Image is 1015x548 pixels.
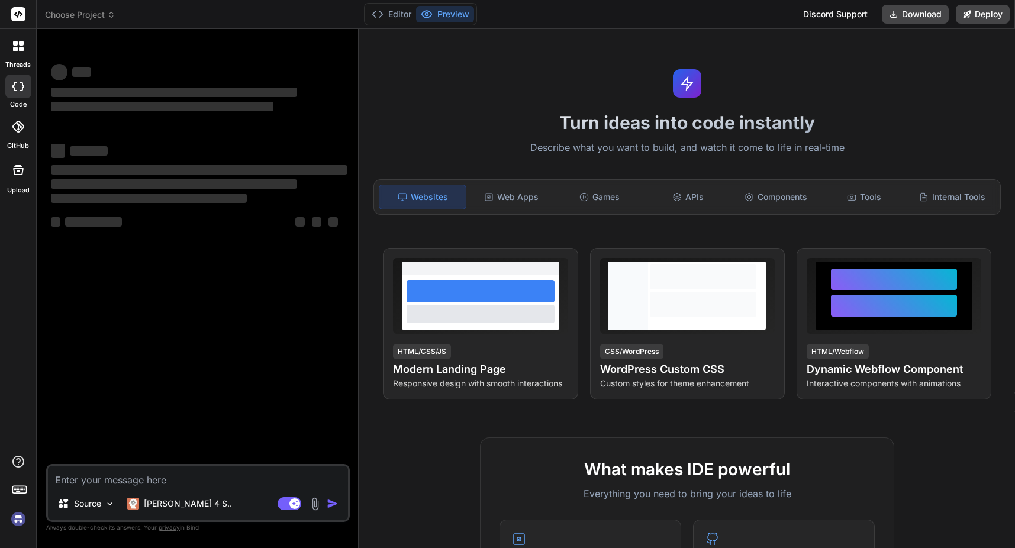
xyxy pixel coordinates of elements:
[308,497,322,511] img: attachment
[328,217,338,227] span: ‌
[295,217,305,227] span: ‌
[557,185,643,209] div: Games
[600,344,663,359] div: CSS/WordPress
[807,378,981,389] p: Interactive components with animations
[882,5,949,24] button: Download
[366,112,1008,133] h1: Turn ideas into code instantly
[821,185,907,209] div: Tools
[51,88,297,97] span: ‌
[51,102,273,111] span: ‌
[127,498,139,510] img: Claude 4 Sonnet
[500,486,875,501] p: Everything you need to bring your ideas to life
[70,146,108,156] span: ‌
[600,378,775,389] p: Custom styles for theme enhancement
[645,185,731,209] div: APIs
[5,60,31,70] label: threads
[51,194,247,203] span: ‌
[51,144,65,158] span: ‌
[956,5,1010,24] button: Deploy
[10,99,27,109] label: code
[144,498,232,510] p: [PERSON_NAME] 4 S..
[46,522,350,533] p: Always double-check its answers. Your in Bind
[379,185,466,209] div: Websites
[469,185,555,209] div: Web Apps
[327,498,339,510] img: icon
[51,217,60,227] span: ‌
[7,185,30,195] label: Upload
[45,9,115,21] span: Choose Project
[733,185,819,209] div: Components
[500,457,875,482] h2: What makes IDE powerful
[65,217,122,227] span: ‌
[159,524,180,531] span: privacy
[74,498,101,510] p: Source
[416,6,474,22] button: Preview
[51,64,67,80] span: ‌
[72,67,91,77] span: ‌
[600,361,775,378] h4: WordPress Custom CSS
[366,140,1008,156] p: Describe what you want to build, and watch it come to life in real-time
[8,509,28,529] img: signin
[367,6,416,22] button: Editor
[51,179,297,189] span: ‌
[312,217,321,227] span: ‌
[796,5,875,24] div: Discord Support
[807,361,981,378] h4: Dynamic Webflow Component
[7,141,29,151] label: GitHub
[51,165,347,175] span: ‌
[393,361,568,378] h4: Modern Landing Page
[807,344,869,359] div: HTML/Webflow
[393,378,568,389] p: Responsive design with smooth interactions
[910,185,995,209] div: Internal Tools
[393,344,451,359] div: HTML/CSS/JS
[105,499,115,509] img: Pick Models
